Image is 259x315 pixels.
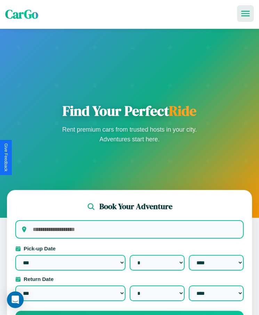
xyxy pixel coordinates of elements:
div: Open Intercom Messenger [7,291,24,308]
h2: Book Your Adventure [99,201,172,212]
label: Return Date [15,276,244,282]
div: Give Feedback [3,143,8,172]
span: Ride [169,101,196,120]
h1: Find Your Perfect [60,102,199,119]
p: Rent premium cars from trusted hosts in your city. Adventures start here. [60,125,199,144]
span: CarGo [5,6,38,23]
label: Pick-up Date [15,246,244,251]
